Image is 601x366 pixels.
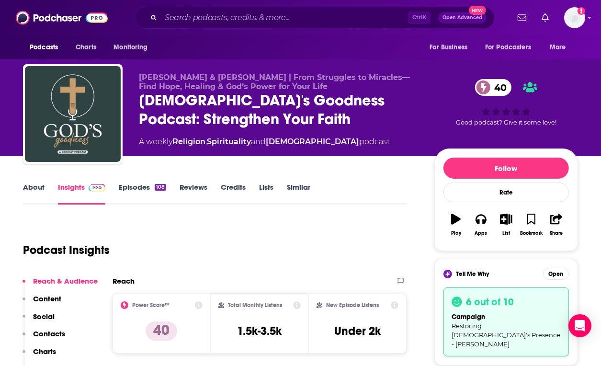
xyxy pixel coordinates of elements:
[155,184,166,191] div: 108
[564,7,585,28] button: Show profile menu
[452,313,485,321] span: campaign
[33,347,56,356] p: Charts
[89,184,105,192] img: Podchaser Pro
[520,230,543,236] div: Bookmark
[161,10,408,25] input: Search podcasts, credits, & more...
[445,271,451,277] img: tell me why sparkle
[538,10,553,26] a: Show notifications dropdown
[23,347,56,365] button: Charts
[33,294,61,303] p: Content
[568,314,591,337] div: Open Intercom Messenger
[485,41,531,54] span: For Podcasters
[33,312,55,321] p: Social
[578,7,585,15] svg: Add a profile image
[456,270,489,278] span: Tell Me Why
[443,158,569,179] button: Follow
[228,302,282,309] h2: Total Monthly Listens
[251,137,266,146] span: and
[408,11,431,24] span: Ctrl K
[502,230,510,236] div: List
[146,321,177,341] p: 40
[238,324,282,338] h3: 1.5k-3.5k
[456,119,556,126] span: Good podcast? Give it some love!
[469,6,486,15] span: New
[452,322,560,348] span: Restoring [DEMOGRAPHIC_DATA]'s Presence - [PERSON_NAME]
[544,207,569,242] button: Share
[180,183,207,205] a: Reviews
[113,41,147,54] span: Monitoring
[69,38,102,57] a: Charts
[23,38,70,57] button: open menu
[119,183,166,205] a: Episodes108
[221,183,246,205] a: Credits
[451,230,461,236] div: Play
[135,7,495,29] div: Search podcasts, credits, & more...
[139,73,410,91] span: [PERSON_NAME] & [PERSON_NAME] | From Struggles to Miracles—Find Hope, Healing & God’s Power for Y...
[479,38,545,57] button: open menu
[287,183,310,205] a: Similar
[475,230,488,236] div: Apps
[543,268,569,280] button: Open
[23,329,65,347] button: Contacts
[16,9,108,27] img: Podchaser - Follow, Share and Rate Podcasts
[442,15,482,20] span: Open Advanced
[58,183,105,205] a: InsightsPodchaser Pro
[550,41,566,54] span: More
[107,38,160,57] button: open menu
[33,329,65,338] p: Contacts
[494,207,519,242] button: List
[443,183,569,202] div: Rate
[23,243,110,257] h1: Podcast Insights
[543,38,578,57] button: open menu
[468,207,493,242] button: Apps
[172,137,205,146] a: Religion
[564,7,585,28] img: User Profile
[423,38,479,57] button: open menu
[430,41,467,54] span: For Business
[485,79,511,96] span: 40
[23,276,98,294] button: Reach & Audience
[514,10,530,26] a: Show notifications dropdown
[205,137,207,146] span: ,
[23,294,61,312] button: Content
[23,312,55,330] button: Social
[466,296,514,308] h3: 6 out of 10
[132,302,170,309] h2: Power Score™
[259,183,273,205] a: Lists
[475,79,511,96] a: 40
[30,41,58,54] span: Podcasts
[519,207,544,242] button: Bookmark
[23,183,45,205] a: About
[326,302,379,309] h2: New Episode Listens
[25,66,121,162] img: God's Goodness Podcast: Strengthen Your Faith
[550,230,563,236] div: Share
[76,41,96,54] span: Charts
[33,276,98,286] p: Reach & Audience
[266,137,359,146] a: [DEMOGRAPHIC_DATA]
[207,137,251,146] a: Spirituality
[139,136,390,148] div: A weekly podcast
[438,12,487,23] button: Open AdvancedNew
[443,207,468,242] button: Play
[564,7,585,28] span: Logged in as JohnJMudgett
[434,73,578,132] div: 40Good podcast? Give it some love!
[113,276,135,286] h2: Reach
[334,324,381,338] h3: Under 2k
